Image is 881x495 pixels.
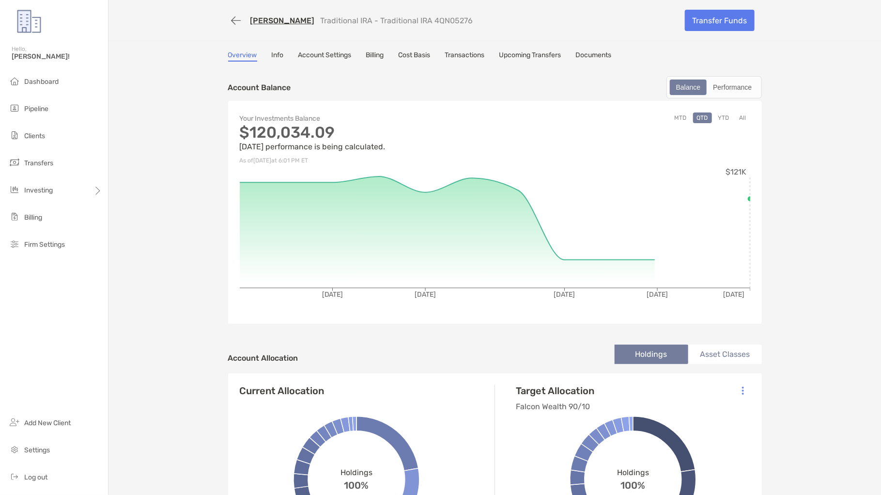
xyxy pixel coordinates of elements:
span: Add New Client [24,419,71,427]
img: settings icon [9,444,20,455]
button: YTD [714,112,733,123]
span: Holdings [340,468,372,477]
span: Log out [24,473,47,481]
img: billing icon [9,211,20,223]
img: dashboard icon [9,75,20,87]
tspan: $121K [726,167,746,176]
span: Transfers [24,159,53,167]
tspan: [DATE] [647,290,668,299]
a: Billing [366,51,384,62]
span: Holdings [617,468,649,477]
span: Pipeline [24,105,48,113]
p: Account Balance [228,81,291,94]
button: MTD [671,112,691,123]
img: Icon List Menu [742,386,744,395]
img: clients icon [9,129,20,141]
img: firm-settings icon [9,238,20,250]
p: Your Investments Balance [240,112,495,125]
span: [PERSON_NAME]! [12,52,102,61]
span: Investing [24,186,53,194]
button: All [736,112,750,123]
div: segmented control [666,76,762,98]
img: Zoe Logo [12,4,46,39]
img: logout icon [9,471,20,482]
tspan: [DATE] [415,290,436,299]
button: QTD [693,112,712,123]
div: Performance [708,80,757,94]
img: transfers icon [9,157,20,168]
p: Traditional IRA - Traditional IRA 4QN05276 [321,16,473,25]
h4: Account Allocation [228,353,298,363]
li: Asset Classes [688,345,762,364]
span: Billing [24,213,42,222]
a: Transactions [445,51,485,62]
p: [DATE] performance is being calculated. [240,141,495,153]
tspan: [DATE] [554,290,575,299]
img: pipeline icon [9,102,20,114]
a: Documents [576,51,612,62]
span: Clients [24,132,45,140]
span: Firm Settings [24,240,65,249]
a: Upcoming Transfers [499,51,561,62]
a: [PERSON_NAME] [250,16,315,25]
li: Holdings [615,345,688,364]
a: Cost Basis [399,51,431,62]
span: Dashboard [24,78,59,86]
a: Info [272,51,284,62]
div: Balance [671,80,706,94]
a: Overview [228,51,257,62]
tspan: [DATE] [723,290,744,299]
img: add_new_client icon [9,416,20,428]
p: As of [DATE] at 6:01 PM ET [240,155,495,167]
a: Account Settings [298,51,352,62]
h4: Current Allocation [240,385,325,397]
span: 100% [621,477,646,491]
img: investing icon [9,184,20,195]
h4: Target Allocation [516,385,595,397]
p: $120,034.09 [240,127,495,139]
span: 100% [344,477,369,491]
a: Transfer Funds [685,10,755,31]
span: Settings [24,446,50,454]
tspan: [DATE] [322,290,343,299]
p: Falcon Wealth 90/10 [516,400,595,413]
